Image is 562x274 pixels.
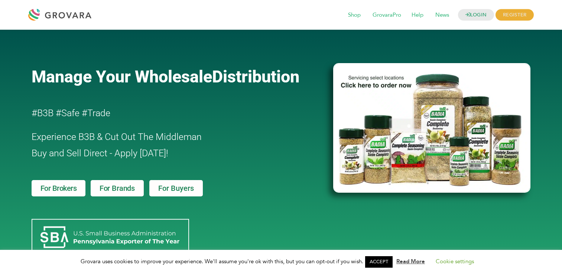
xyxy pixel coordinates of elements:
[367,8,406,22] span: GrovaraPro
[32,148,168,159] span: Buy and Sell Direct - Apply [DATE]!
[40,185,77,192] span: For Brokers
[458,9,494,21] a: LOGIN
[367,11,406,19] a: GrovaraPro
[343,8,366,22] span: Shop
[32,67,212,87] span: Manage Your Wholesale
[406,8,429,22] span: Help
[430,8,454,22] span: News
[406,11,429,19] a: Help
[430,11,454,19] a: News
[365,256,393,268] a: ACCEPT
[396,258,425,265] a: Read More
[91,180,144,196] a: For Brands
[32,180,86,196] a: For Brokers
[32,67,321,87] a: Manage Your WholesaleDistribution
[343,11,366,19] a: Shop
[149,180,203,196] a: For Buyers
[100,185,135,192] span: For Brands
[436,258,474,265] a: Cookie settings
[212,67,299,87] span: Distribution
[496,9,534,21] span: REGISTER
[81,258,481,265] span: Grovara uses cookies to improve your experience. We'll assume you're ok with this, but you can op...
[158,185,194,192] span: For Buyers
[32,105,291,121] h2: #B3B #Safe #Trade
[32,131,202,142] span: Experience B3B & Cut Out The Middleman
